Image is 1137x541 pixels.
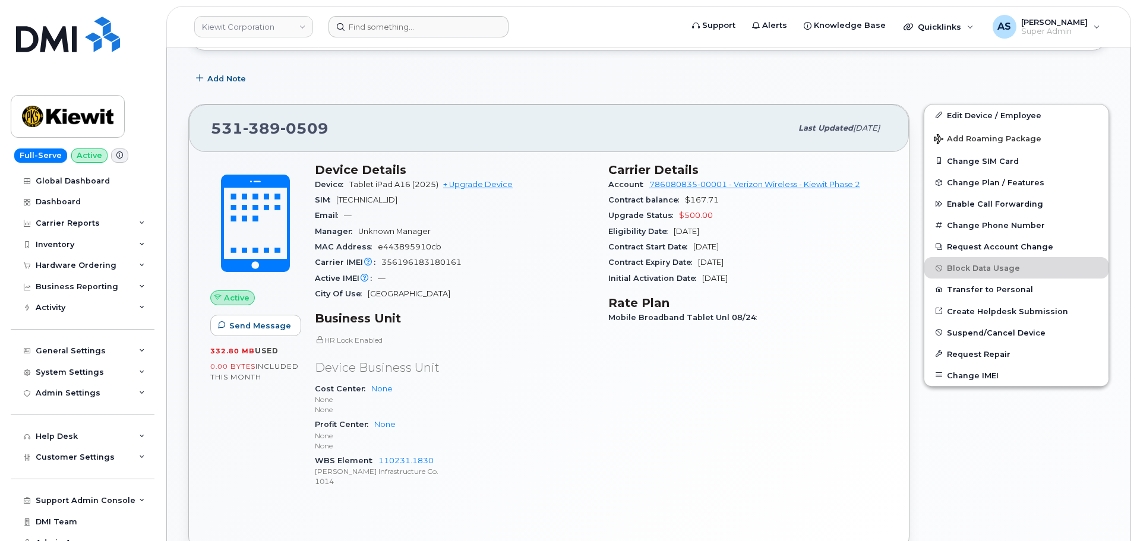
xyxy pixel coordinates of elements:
[608,195,685,204] span: Contract balance
[924,126,1108,150] button: Add Roaming Package
[762,20,787,31] span: Alerts
[315,431,594,441] p: None
[693,242,719,251] span: [DATE]
[381,258,462,267] span: 356196183180161
[702,274,728,283] span: [DATE]
[814,20,886,31] span: Knowledge Base
[210,362,255,371] span: 0.00 Bytes
[188,68,256,90] button: Add Note
[608,242,693,251] span: Contract Start Date
[349,180,438,189] span: Tablet iPad A16 (2025)
[924,343,1108,365] button: Request Repair
[947,178,1044,187] span: Change Plan / Features
[210,347,255,355] span: 332.80 MB
[315,195,336,204] span: SIM
[358,227,431,236] span: Unknown Manager
[924,214,1108,236] button: Change Phone Number
[374,420,396,429] a: None
[698,258,724,267] span: [DATE]
[243,119,280,137] span: 389
[702,20,735,31] span: Support
[674,227,699,236] span: [DATE]
[371,384,393,393] a: None
[608,180,649,189] span: Account
[924,300,1108,322] a: Create Helpdesk Submission
[210,315,301,336] button: Send Message
[608,227,674,236] span: Eligibility Date
[924,365,1108,386] button: Change IMEI
[744,14,795,37] a: Alerts
[608,258,698,267] span: Contract Expiry Date
[649,180,860,189] a: 786080835-00001 - Verizon Wireless - Kiewit Phase 2
[684,14,744,37] a: Support
[194,16,313,37] a: Kiewit Corporation
[315,311,594,325] h3: Business Unit
[315,441,594,451] p: None
[924,150,1108,172] button: Change SIM Card
[947,200,1043,208] span: Enable Call Forwarding
[315,274,378,283] span: Active IMEI
[924,236,1108,257] button: Request Account Change
[344,211,352,220] span: —
[853,124,880,132] span: [DATE]
[798,124,853,132] span: Last updated
[1021,17,1088,27] span: [PERSON_NAME]
[924,193,1108,214] button: Enable Call Forwarding
[608,274,702,283] span: Initial Activation Date
[336,195,397,204] span: [TECHNICAL_ID]
[378,242,441,251] span: e443895910cb
[608,313,763,322] span: Mobile Broadband Tablet Unl 08/24
[315,404,594,415] p: None
[315,420,374,429] span: Profit Center
[315,359,594,377] p: Device Business Unit
[924,279,1108,300] button: Transfer to Personal
[315,211,344,220] span: Email
[679,211,713,220] span: $500.00
[329,16,509,37] input: Find something...
[255,346,279,355] span: used
[934,134,1041,145] span: Add Roaming Package
[315,258,381,267] span: Carrier IMEI
[685,195,719,204] span: $167.71
[984,15,1108,39] div: Alexander Strull
[795,14,894,37] a: Knowledge Base
[229,320,291,331] span: Send Message
[224,292,249,303] span: Active
[315,384,371,393] span: Cost Center
[924,105,1108,126] a: Edit Device / Employee
[608,296,888,310] h3: Rate Plan
[315,476,594,486] p: 1014
[207,73,246,84] span: Add Note
[608,163,888,177] h3: Carrier Details
[997,20,1011,34] span: AS
[315,242,378,251] span: MAC Address
[315,163,594,177] h3: Device Details
[280,119,329,137] span: 0509
[1085,489,1128,532] iframe: Messenger Launcher
[315,456,378,465] span: WBS Element
[315,394,594,404] p: None
[1021,27,1088,36] span: Super Admin
[443,180,513,189] a: + Upgrade Device
[378,456,434,465] a: 110231.1830
[608,211,679,220] span: Upgrade Status
[924,257,1108,279] button: Block Data Usage
[895,15,982,39] div: Quicklinks
[368,289,450,298] span: [GEOGRAPHIC_DATA]
[315,335,594,345] p: HR Lock Enabled
[315,180,349,189] span: Device
[924,172,1108,193] button: Change Plan / Features
[315,227,358,236] span: Manager
[315,466,594,476] p: [PERSON_NAME] Infrastructure Co.
[378,274,386,283] span: —
[211,119,329,137] span: 531
[210,362,299,381] span: included this month
[924,322,1108,343] button: Suspend/Cancel Device
[918,22,961,31] span: Quicklinks
[947,328,1046,337] span: Suspend/Cancel Device
[315,289,368,298] span: City Of Use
